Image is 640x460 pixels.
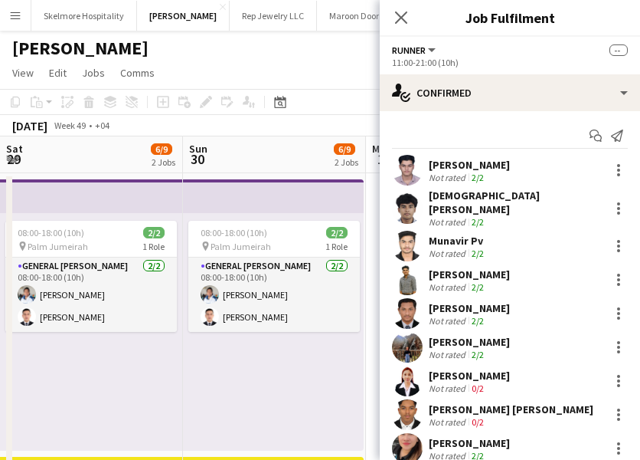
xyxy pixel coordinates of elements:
div: +04 [95,120,109,131]
app-skills-label: 2/2 [472,281,484,293]
div: Not rated [429,281,469,293]
a: Comms [114,63,161,83]
div: [PERSON_NAME] [PERSON_NAME] [429,402,593,416]
app-card-role: General [PERSON_NAME]2/208:00-18:00 (10h)[PERSON_NAME][PERSON_NAME] [5,258,177,332]
span: Week 49 [51,120,89,131]
div: Not rated [429,216,469,228]
a: Jobs [76,63,111,83]
a: View [6,63,40,83]
div: [PERSON_NAME] [429,335,510,349]
div: [PERSON_NAME] [429,436,510,450]
div: [DEMOGRAPHIC_DATA][PERSON_NAME] [429,189,603,216]
span: 1 Role [325,241,348,252]
span: Sun [189,142,207,156]
app-job-card: 08:00-18:00 (10h)2/2 Palm Jumeirah1 RoleGeneral [PERSON_NAME]2/208:00-18:00 (10h)[PERSON_NAME][PE... [188,221,360,332]
button: [PERSON_NAME] [137,1,230,31]
span: 2/2 [326,227,348,238]
div: Munavir Pv [429,234,487,248]
div: Not rated [429,416,469,428]
div: 2 Jobs [152,156,175,168]
div: [PERSON_NAME] [429,268,510,281]
span: 29 [4,150,23,168]
span: Palm Jumeirah [211,241,271,252]
span: 08:00-18:00 (10h) [18,227,84,238]
button: Skelmore Hospitality [31,1,137,31]
div: Not rated [429,248,469,259]
div: [PERSON_NAME] [429,301,510,315]
span: Jobs [82,66,105,80]
span: Comms [120,66,155,80]
button: Runner [392,44,438,56]
span: Runner [392,44,426,56]
span: 2/2 [143,227,165,238]
span: Palm Jumeirah [28,241,88,252]
app-skills-label: 0/2 [472,383,484,394]
div: [PERSON_NAME] [429,369,510,383]
div: Not rated [429,172,469,183]
app-skills-label: 2/2 [472,248,484,259]
div: Confirmed [380,74,640,111]
div: 2 Jobs [335,156,358,168]
span: 30 [187,150,207,168]
app-card-role: General [PERSON_NAME]2/208:00-18:00 (10h)[PERSON_NAME][PERSON_NAME] [188,258,360,332]
span: Sat [6,142,23,156]
span: 1 [370,150,392,168]
span: Edit [49,66,67,80]
app-skills-label: 2/2 [472,349,484,360]
span: 6/9 [151,143,172,155]
button: Maroon Door [317,1,392,31]
app-skills-label: 2/2 [472,172,484,183]
span: View [12,66,34,80]
span: 1 Role [142,241,165,252]
button: Rep Jewelry LLC [230,1,317,31]
div: Not rated [429,315,469,327]
div: Not rated [429,383,469,394]
div: [PERSON_NAME] [429,158,510,172]
app-skills-label: 0/2 [472,416,484,428]
span: 6/9 [334,143,355,155]
div: Not rated [429,349,469,360]
div: [DATE] [12,118,47,133]
app-skills-label: 2/2 [472,315,484,327]
div: 11:00-21:00 (10h) [392,57,628,68]
h3: Job Fulfilment [380,8,640,28]
a: Edit [43,63,73,83]
app-job-card: 08:00-18:00 (10h)2/2 Palm Jumeirah1 RoleGeneral [PERSON_NAME]2/208:00-18:00 (10h)[PERSON_NAME][PE... [5,221,177,332]
span: -- [609,44,628,56]
span: Mon [372,142,392,156]
app-skills-label: 2/2 [472,216,484,228]
h1: [PERSON_NAME] [12,37,149,60]
span: 08:00-18:00 (10h) [201,227,267,238]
